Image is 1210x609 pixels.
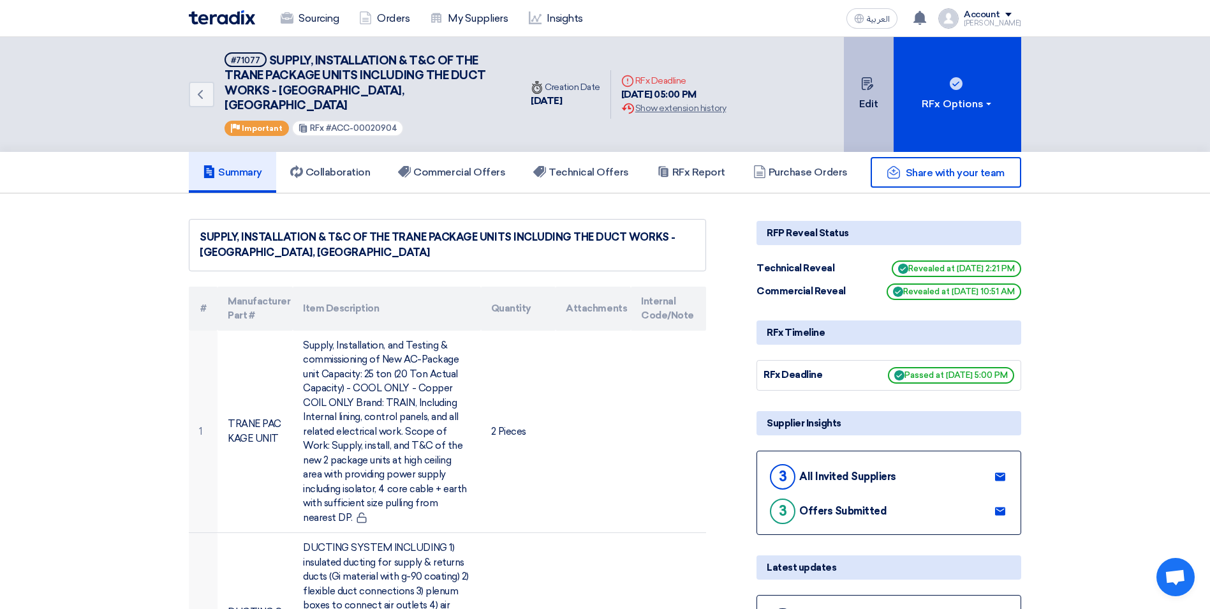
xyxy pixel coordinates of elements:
[964,20,1021,27] div: [PERSON_NAME]
[756,555,1021,580] div: Latest updates
[756,320,1021,345] div: RFx Timeline
[756,411,1021,435] div: Supplier Insights
[533,166,628,179] h5: Technical Offers
[293,331,480,533] td: Supply, Installation, and Testing & commissioning of New AC-Package unit Capacity: 25 ton (20 Ton...
[225,52,505,114] h5: SUPPLY, INSTALLATION & T&C OF THE TRANE PACKAGE UNITS INCLUDING THE DUCT WORKS - HAIFA MALL, JEDDAH
[231,56,260,64] div: #71077
[270,4,349,33] a: Sourcing
[756,261,852,276] div: Technical Reveal
[922,96,994,112] div: RFx Options
[894,37,1021,152] button: RFx Options
[643,152,739,193] a: RFx Report
[867,15,890,24] span: العربية
[519,4,593,33] a: Insights
[519,152,642,193] a: Technical Offers
[349,4,420,33] a: Orders
[799,505,887,517] div: Offers Submitted
[189,10,255,25] img: Teradix logo
[310,123,324,133] span: RFx
[846,8,897,29] button: العربية
[887,283,1021,300] span: Revealed at [DATE] 10:51 AM
[621,87,726,102] div: [DATE] 05:00 PM
[756,284,852,299] div: Commercial Reveal
[481,287,556,331] th: Quantity
[892,260,1021,277] span: Revealed at [DATE] 2:21 PM
[189,331,218,533] td: 1
[844,37,894,152] button: Edit
[398,166,505,179] h5: Commercial Offers
[531,94,600,109] div: [DATE]
[764,368,859,382] div: RFx Deadline
[964,10,1000,20] div: Account
[906,167,1005,179] span: Share with your team
[326,123,397,133] span: #ACC-00020904
[218,331,293,533] td: TRANE PACKAGE UNIT
[756,221,1021,245] div: RFP Reveal Status
[621,101,726,115] div: Show extension history
[531,80,600,94] div: Creation Date
[420,4,518,33] a: My Suppliers
[276,152,385,193] a: Collaboration
[384,152,519,193] a: Commercial Offers
[189,287,218,331] th: #
[481,331,556,533] td: 2 Pieces
[556,287,631,331] th: Attachments
[621,74,726,87] div: RFx Deadline
[799,470,896,483] div: All Invited Suppliers
[225,54,486,112] span: SUPPLY, INSTALLATION & T&C OF THE TRANE PACKAGE UNITS INCLUDING THE DUCT WORKS - [GEOGRAPHIC_DATA...
[739,152,862,193] a: Purchase Orders
[1156,558,1195,596] div: Open chat
[631,287,706,331] th: Internal Code/Note
[189,152,276,193] a: Summary
[290,166,371,179] h5: Collaboration
[242,124,283,133] span: Important
[938,8,959,29] img: profile_test.png
[293,287,480,331] th: Item Description
[753,166,848,179] h5: Purchase Orders
[770,464,795,490] div: 3
[203,166,262,179] h5: Summary
[218,287,293,331] th: Manufacturer Part #
[657,166,725,179] h5: RFx Report
[888,367,1014,384] span: Passed at [DATE] 5:00 PM
[200,230,695,260] div: SUPPLY, INSTALLATION & T&C OF THE TRANE PACKAGE UNITS INCLUDING THE DUCT WORKS - [GEOGRAPHIC_DATA...
[770,499,795,524] div: 3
